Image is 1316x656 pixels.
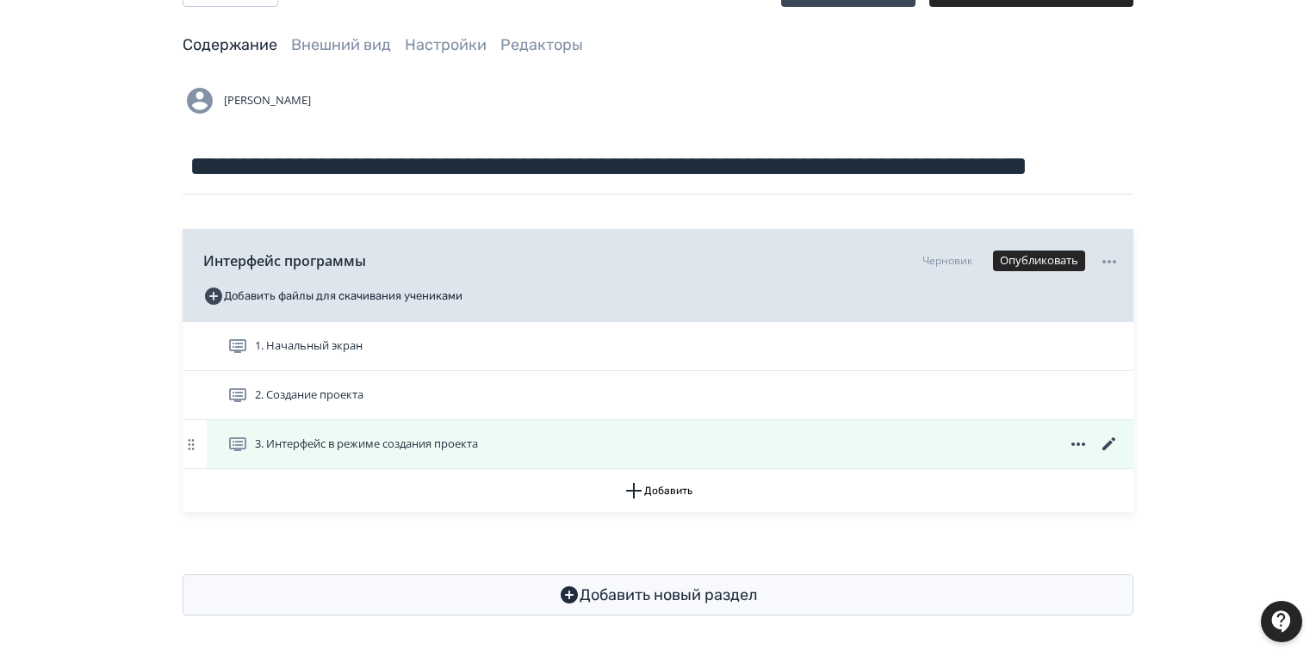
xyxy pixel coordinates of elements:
[500,35,583,54] a: Редакторы
[993,251,1085,271] button: Опубликовать
[255,436,478,453] span: 3. Интерфейс в режиме создания проекта
[183,322,1133,371] div: 1. Начальный экран
[183,469,1133,512] button: Добавить
[203,282,462,310] button: Добавить файлы для скачивания учениками
[291,35,391,54] a: Внешний вид
[405,35,487,54] a: Настройки
[203,251,366,271] span: Интерфейс программы
[224,92,311,109] span: [PERSON_NAME]
[183,371,1133,420] div: 2. Создание проекта
[255,337,363,355] span: 1. Начальный экран
[922,253,972,269] div: Черновик
[255,387,363,404] span: 2. Создание проекта
[183,420,1133,469] div: 3. Интерфейс в режиме создания проекта
[183,35,277,54] a: Содержание
[183,574,1133,616] button: Добавить новый раздел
